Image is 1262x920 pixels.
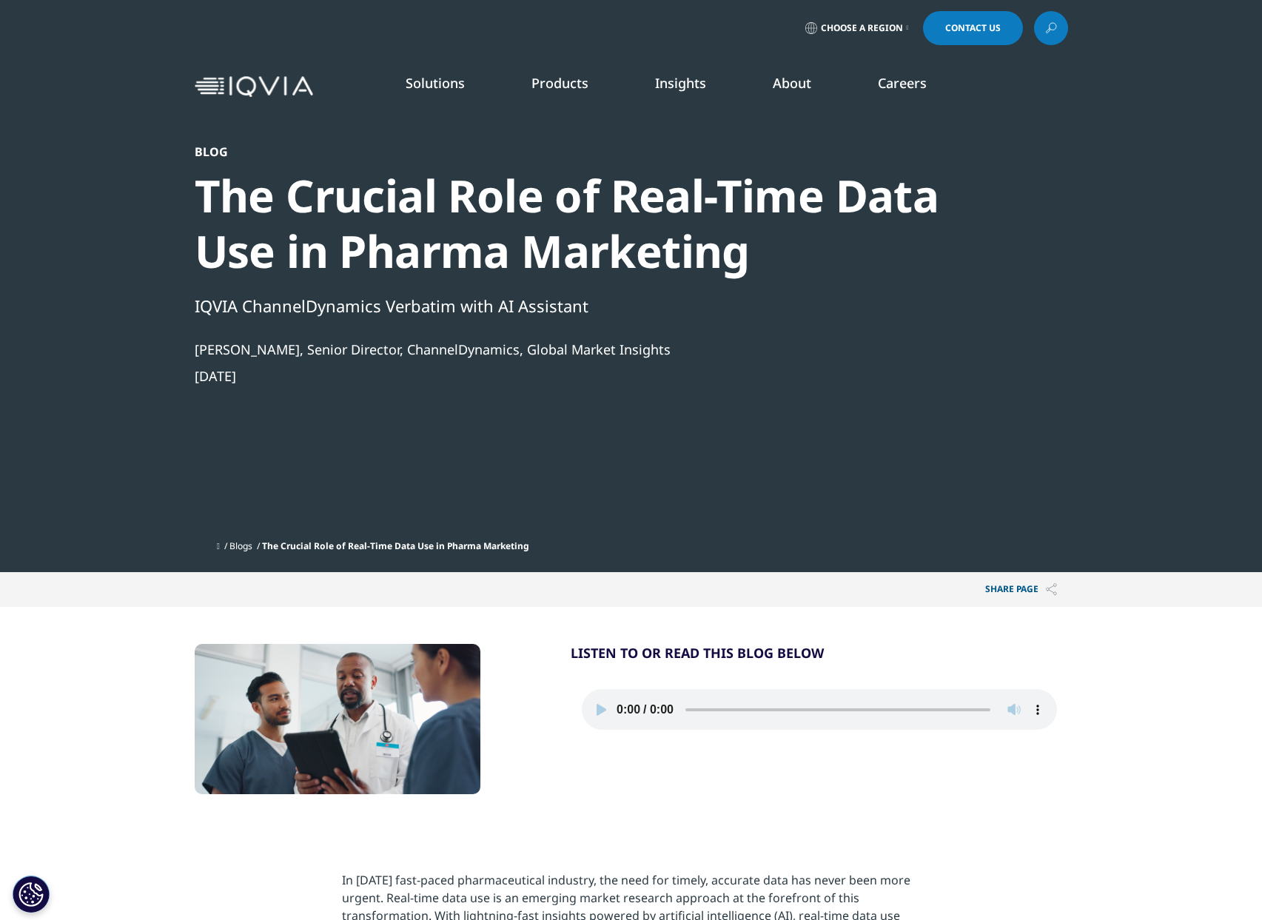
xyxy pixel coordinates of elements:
[195,367,988,385] div: [DATE]
[974,572,1068,607] p: Share PAGE
[655,74,706,92] a: Insights
[262,540,529,552] span: The Crucial Role of Real-Time Data Use in Pharma Marketing
[195,168,988,279] div: The Crucial Role of Real-Time Data Use in Pharma Marketing
[195,144,988,159] div: Blog
[13,876,50,913] button: Cookies Settings
[974,572,1068,607] button: Share PAGEShare PAGE
[821,22,903,34] span: Choose a Region
[531,74,588,92] a: Products
[1046,583,1057,596] img: Share PAGE
[406,74,465,92] a: Solutions
[773,74,811,92] a: About
[923,11,1023,45] a: Contact Us
[571,644,1068,667] h2: LISTEN TO OR READ THIS BLOG BELOW
[195,293,988,318] div: IQVIA ChannelDynamics Verbatim with AI Assistant
[945,24,1001,33] span: Contact Us
[878,74,927,92] a: Careers
[195,340,988,358] div: [PERSON_NAME], Senior Director, ChannelDynamics, Global Market Insights
[195,76,313,98] img: IQVIA Healthcare Information Technology and Pharma Clinical Research Company
[229,540,252,552] a: Blogs
[319,52,1068,121] nav: Primary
